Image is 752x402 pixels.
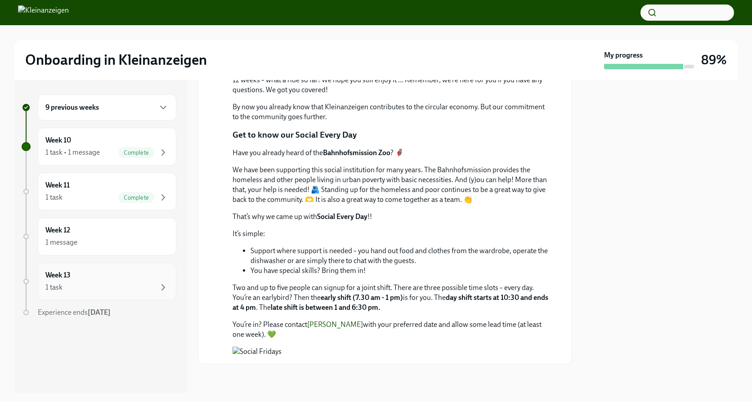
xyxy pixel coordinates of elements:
img: Kleinanzeigen [18,5,69,20]
p: We have been supporting this social institution for many years. The Bahnhofsmission provides the ... [233,165,550,205]
span: Experience ends [38,308,111,317]
h6: Week 10 [45,135,71,145]
h3: 89% [701,52,727,68]
strong: My progress [604,50,643,60]
h6: Week 13 [45,270,71,280]
span: Complete [118,194,154,201]
div: 1 message [45,237,77,247]
p: That’s why we came up with !! [233,212,550,222]
span: Complete [118,149,154,156]
div: 9 previous weeks [38,94,176,121]
a: Week 111 taskComplete [22,173,176,210]
a: [PERSON_NAME] [307,320,363,329]
strong: Bahnhofsmission Zoo [323,148,390,157]
h6: Week 11 [45,180,70,190]
strong: early shift (7.30 am - 1 pm) [321,293,403,302]
h6: Week 12 [45,225,70,235]
p: Two and up to five people can signup for a joint shift. There are three possible time slots – eve... [233,283,550,313]
h2: Onboarding in Kleinanzeigen [25,51,207,69]
div: 1 task [45,192,63,202]
a: Week 131 task [22,263,176,300]
p: It’s simple: [233,229,550,239]
a: Week 101 task • 1 messageComplete [22,128,176,165]
li: You have special skills? Bring them in! [251,266,550,276]
strong: day shift starts at 10:30 and ends at 4 pm [233,293,548,312]
p: By now you already know that Kleinanzeigen contributes to the circular economy. But our commitmen... [233,102,550,122]
li: Support where support is needed – you hand out food and clothes from the wardrobe, operate the di... [251,246,550,266]
p: Get to know our Social Every Day [233,129,357,141]
button: Zoom image [233,347,550,357]
p: You’re in? Please contact with your preferred date and allow some lead time (at least one week). 💚 [233,320,550,339]
p: 12 weeks – what a ride so far! We hope you still enjoy it … Remember, we’re here for you if you h... [233,75,550,95]
strong: late shift is between 1 and 6:30 pm. [271,303,380,312]
div: 1 task [45,282,63,292]
h6: 9 previous weeks [45,103,99,112]
a: Week 121 message [22,218,176,255]
strong: Social Every Day [317,212,367,221]
div: 1 task • 1 message [45,147,100,157]
strong: [DATE] [88,308,111,317]
p: Have you already heard of the ? 🦸 [233,148,550,158]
